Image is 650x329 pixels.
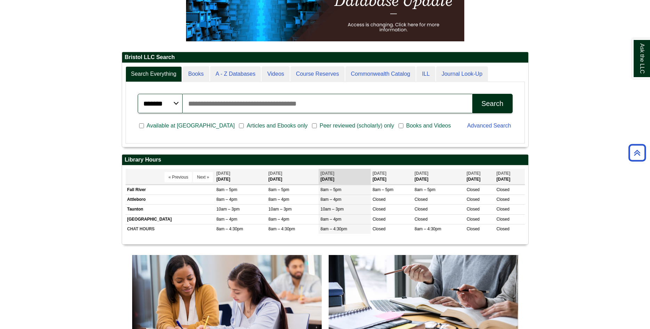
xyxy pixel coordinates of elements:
[262,66,290,82] a: Videos
[415,217,427,222] span: Closed
[193,172,213,182] button: Next »
[290,66,345,82] a: Course Reserves
[497,217,509,222] span: Closed
[244,122,310,130] span: Articles and Ebooks only
[268,187,289,192] span: 8am – 5pm
[239,123,244,129] input: Articles and Ebooks only
[317,122,397,130] span: Peer reviewed (scholarly) only
[345,66,416,82] a: Commonwealth Catalog
[481,100,503,108] div: Search
[415,207,427,212] span: Closed
[320,171,334,176] span: [DATE]
[210,66,261,82] a: A - Z Databases
[371,169,413,184] th: [DATE]
[320,217,341,222] span: 8am – 4pm
[216,227,243,231] span: 8am – 4:30pm
[312,123,317,129] input: Peer reviewed (scholarly) only
[372,227,385,231] span: Closed
[467,187,480,192] span: Closed
[626,148,648,157] a: Back to Top
[467,227,480,231] span: Closed
[467,207,480,212] span: Closed
[268,217,289,222] span: 8am – 4pm
[399,123,403,129] input: Books and Videos
[122,155,528,165] h2: Library Hours
[416,66,435,82] a: ILL
[268,207,292,212] span: 10am – 3pm
[126,205,215,214] td: Taunton
[216,217,237,222] span: 8am – 4pm
[126,224,215,234] td: CHAT HOURS
[436,66,488,82] a: Journal Look-Up
[372,207,385,212] span: Closed
[372,217,385,222] span: Closed
[497,171,511,176] span: [DATE]
[497,227,509,231] span: Closed
[215,169,267,184] th: [DATE]
[164,172,192,182] button: « Previous
[320,187,341,192] span: 8am – 5pm
[126,185,215,195] td: Fall River
[415,171,428,176] span: [DATE]
[268,197,289,202] span: 8am – 4pm
[216,171,230,176] span: [DATE]
[497,207,509,212] span: Closed
[320,207,344,212] span: 10am – 3pm
[268,227,295,231] span: 8am – 4:30pm
[320,197,341,202] span: 8am – 4pm
[415,227,441,231] span: 8am – 4:30pm
[216,187,237,192] span: 8am – 5pm
[403,122,454,130] span: Books and Videos
[415,187,435,192] span: 8am – 5pm
[415,197,427,202] span: Closed
[497,197,509,202] span: Closed
[495,169,525,184] th: [DATE]
[467,123,511,129] a: Advanced Search
[122,52,528,63] h2: Bristol LLC Search
[467,217,480,222] span: Closed
[413,169,465,184] th: [DATE]
[139,123,144,129] input: Available at [GEOGRAPHIC_DATA]
[216,207,240,212] span: 10am – 3pm
[372,187,393,192] span: 8am – 5pm
[126,214,215,224] td: [GEOGRAPHIC_DATA]
[144,122,238,130] span: Available at [GEOGRAPHIC_DATA]
[126,195,215,205] td: Attleboro
[372,171,386,176] span: [DATE]
[497,187,509,192] span: Closed
[465,169,495,184] th: [DATE]
[319,169,371,184] th: [DATE]
[126,66,182,82] a: Search Everything
[467,197,480,202] span: Closed
[372,197,385,202] span: Closed
[216,197,237,202] span: 8am – 4pm
[320,227,347,231] span: 8am – 4:30pm
[267,169,319,184] th: [DATE]
[183,66,209,82] a: Books
[467,171,481,176] span: [DATE]
[472,94,512,113] button: Search
[268,171,282,176] span: [DATE]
